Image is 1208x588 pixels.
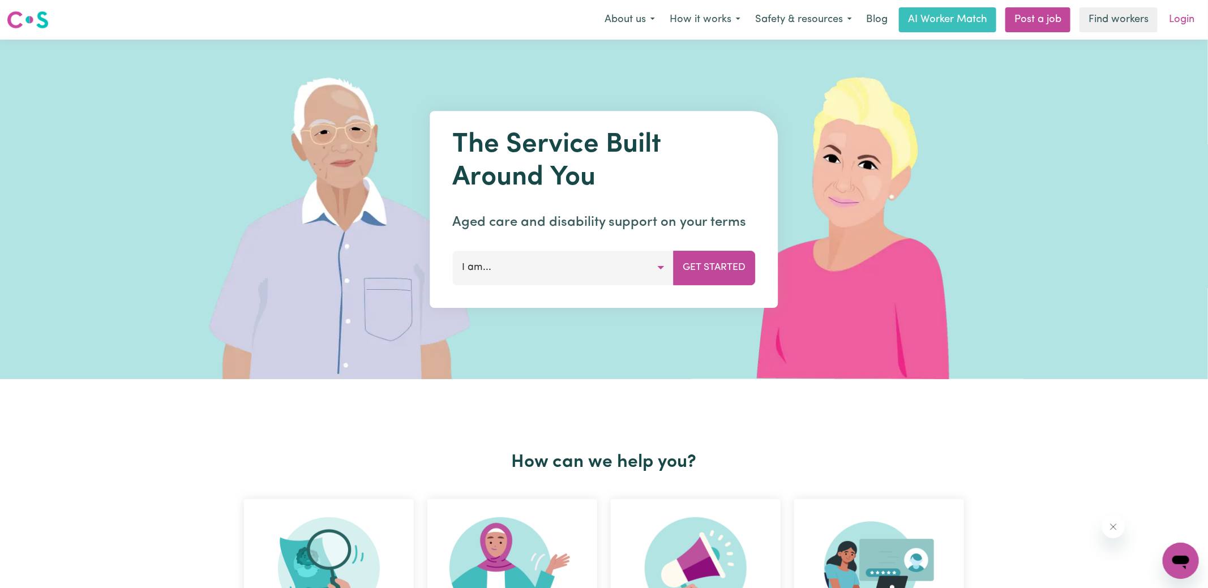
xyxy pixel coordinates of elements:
span: Need any help? [7,8,68,17]
button: About us [597,8,662,32]
button: Safety & resources [748,8,859,32]
button: Get Started [674,251,756,285]
h1: The Service Built Around You [453,129,756,194]
iframe: Close message [1102,516,1125,538]
button: How it works [662,8,748,32]
a: Post a job [1005,7,1070,32]
a: AI Worker Match [899,7,996,32]
iframe: Button to launch messaging window [1163,543,1199,579]
a: Login [1162,7,1201,32]
button: I am... [453,251,674,285]
a: Find workers [1080,7,1158,32]
h2: How can we help you? [237,452,971,473]
a: Careseekers logo [7,7,49,33]
img: Careseekers logo [7,10,49,30]
p: Aged care and disability support on your terms [453,212,756,233]
a: Blog [859,7,894,32]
